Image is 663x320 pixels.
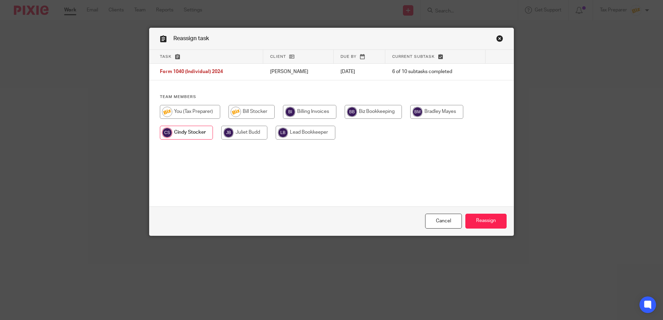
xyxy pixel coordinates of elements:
[425,214,462,229] a: Close this dialog window
[160,70,223,74] span: Form 1040 (Individual) 2024
[465,214,507,229] input: Reassign
[392,55,435,59] span: Current subtask
[496,35,503,44] a: Close this dialog window
[341,55,356,59] span: Due by
[160,55,172,59] span: Task
[270,68,327,75] p: [PERSON_NAME]
[385,64,485,80] td: 6 of 10 subtasks completed
[173,36,209,41] span: Reassign task
[341,68,378,75] p: [DATE]
[160,94,503,100] h4: Team members
[270,55,286,59] span: Client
